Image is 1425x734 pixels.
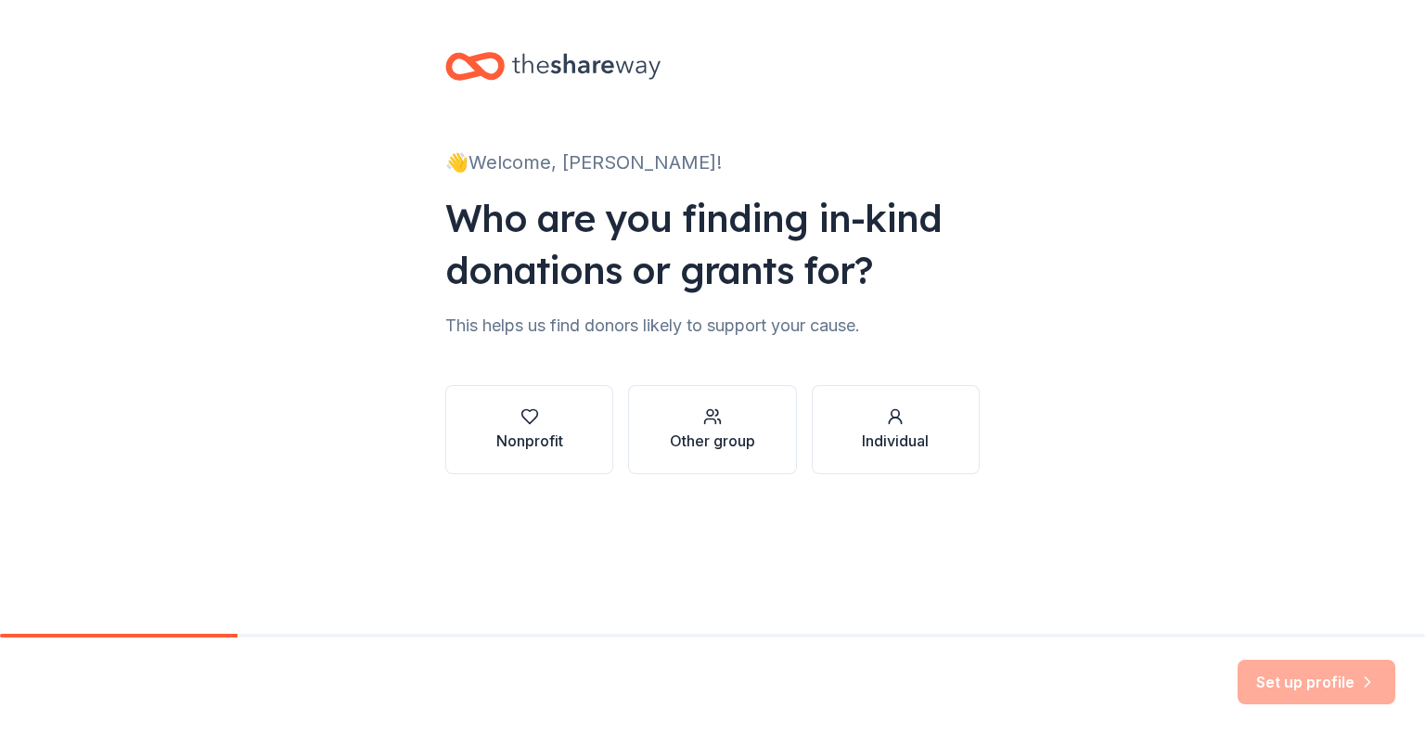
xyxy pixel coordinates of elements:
button: Individual [812,385,980,474]
div: Nonprofit [496,430,563,452]
button: Other group [628,385,796,474]
div: This helps us find donors likely to support your cause. [445,311,980,341]
div: Other group [670,430,755,452]
div: 👋 Welcome, [PERSON_NAME]! [445,148,980,177]
div: Individual [862,430,929,452]
button: Nonprofit [445,385,613,474]
div: Who are you finding in-kind donations or grants for? [445,192,980,296]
